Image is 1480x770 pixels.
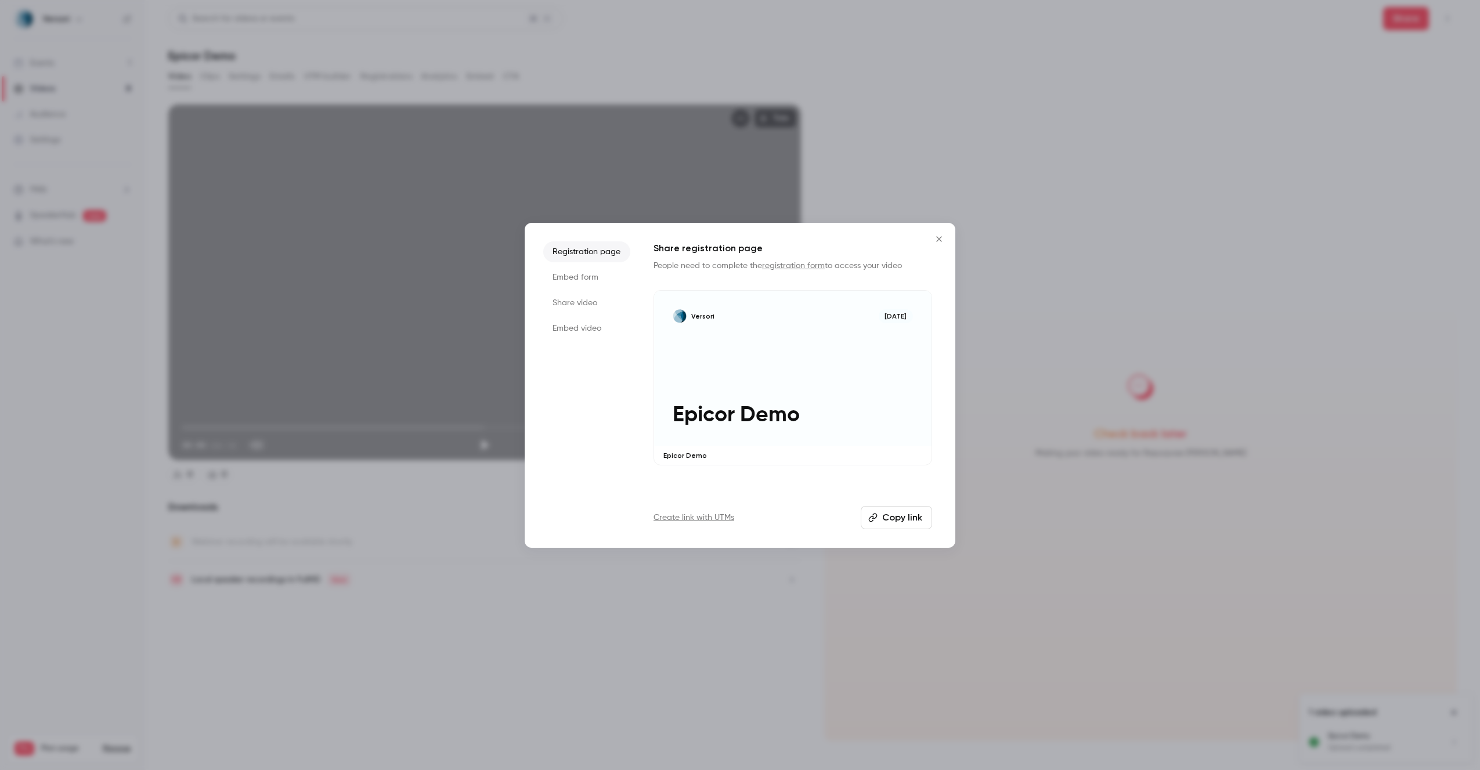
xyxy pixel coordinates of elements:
li: Embed form [543,267,630,288]
img: Epicor Demo [673,309,687,323]
li: Registration page [543,241,630,262]
span: [DATE] [879,309,913,323]
h1: Share registration page [654,241,932,255]
p: Epicor Demo [663,451,922,460]
p: Versori [691,312,714,321]
button: Close [927,227,951,251]
a: Create link with UTMs [654,512,734,523]
p: People need to complete the to access your video [654,260,932,272]
button: Copy link [861,506,932,529]
a: Epicor DemoVersori[DATE]Epicor DemoEpicor Demo [654,290,932,466]
a: registration form [762,262,825,270]
li: Embed video [543,318,630,339]
p: Epicor Demo [673,403,913,428]
li: Share video [543,292,630,313]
